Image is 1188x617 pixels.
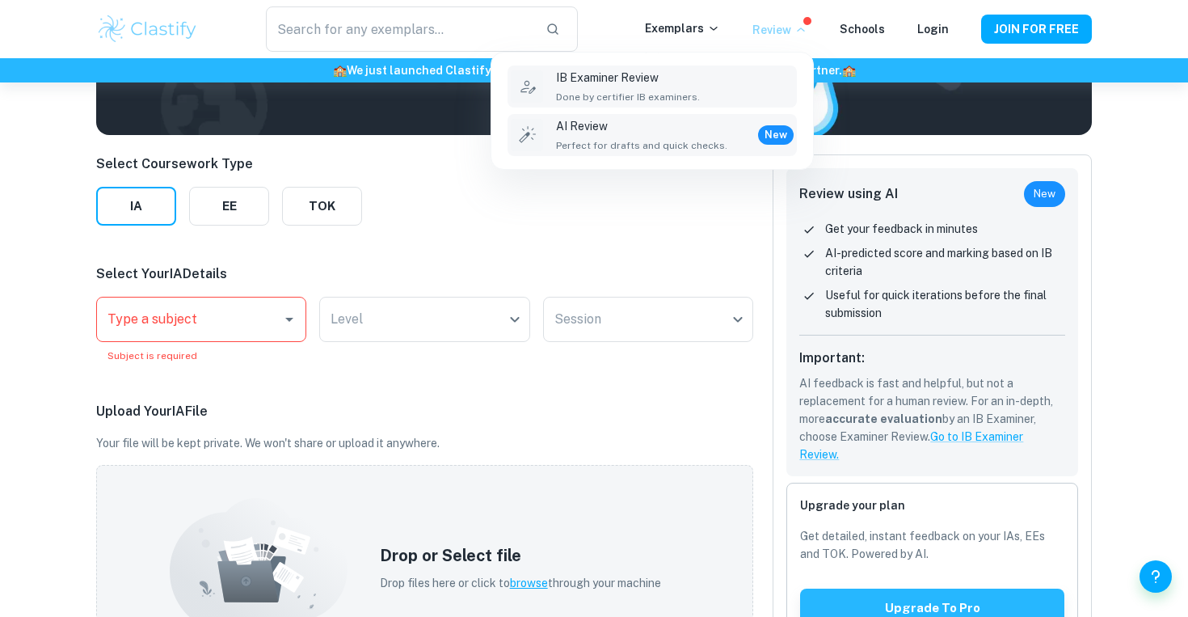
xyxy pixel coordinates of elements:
p: AI Review [556,117,727,135]
span: New [758,127,794,143]
span: Done by certifier IB examiners. [556,90,700,104]
span: Perfect for drafts and quick checks. [556,138,727,153]
a: AI ReviewPerfect for drafts and quick checks.New [508,114,797,156]
p: IB Examiner Review [556,69,700,87]
a: IB Examiner ReviewDone by certifier IB examiners. [508,66,797,108]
